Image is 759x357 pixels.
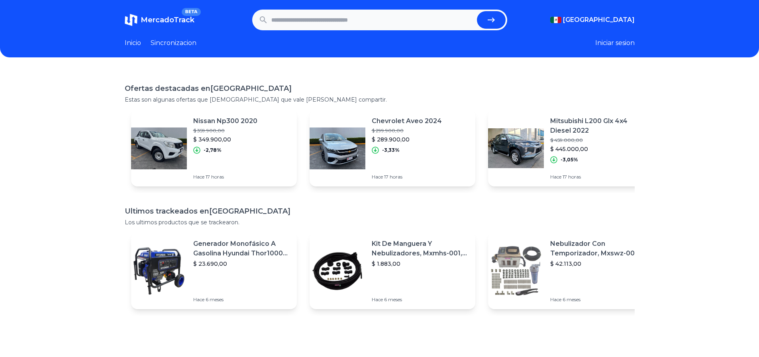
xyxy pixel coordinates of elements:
img: Featured image [488,120,544,176]
button: [GEOGRAPHIC_DATA] [550,15,635,25]
p: Hace 6 meses [372,296,469,303]
h1: Ultimos trackeados en [GEOGRAPHIC_DATA] [125,206,635,217]
span: MercadoTrack [141,16,194,24]
p: Kit De Manguera Y Nebulizadores, Mxmhs-001, 6m, 6 Tees, 8 Bo [372,239,469,258]
p: -2,78% [204,147,222,153]
p: Nebulizador Con Temporizador, Mxswz-009, 50m, 40 Boquillas [550,239,647,258]
p: Nissan Np300 2020 [193,116,257,126]
p: Hace 6 meses [550,296,647,303]
span: [GEOGRAPHIC_DATA] [563,15,635,25]
p: Los ultimos productos que se trackearon. [125,218,635,226]
p: Estas son algunas ofertas que [DEMOGRAPHIC_DATA] que vale [PERSON_NAME] compartir. [125,96,635,104]
p: Mitsubishi L200 Glx 4x4 Diesel 2022 [550,116,647,135]
a: Featured imageNebulizador Con Temporizador, Mxswz-009, 50m, 40 Boquillas$ 42.113,00Hace 6 meses [488,233,654,309]
p: $ 289.900,00 [372,135,442,143]
p: $ 299.900,00 [372,127,442,134]
a: Featured imageMitsubishi L200 Glx 4x4 Diesel 2022$ 459.000,00$ 445.000,00-3,05%Hace 17 horas [488,110,654,186]
p: $ 459.000,00 [550,137,647,143]
button: Iniciar sesion [595,38,635,48]
p: $ 445.000,00 [550,145,647,153]
a: Sincronizacion [151,38,196,48]
p: -3,05% [561,157,578,163]
p: Hace 17 horas [550,174,647,180]
a: Featured imageNissan Np300 2020$ 359.900,00$ 349.900,00-2,78%Hace 17 horas [131,110,297,186]
p: Hace 17 horas [372,174,442,180]
img: Mexico [550,17,561,23]
img: Featured image [488,243,544,299]
p: Hace 6 meses [193,296,290,303]
span: BETA [182,8,200,16]
a: MercadoTrackBETA [125,14,194,26]
img: MercadoTrack [125,14,137,26]
h1: Ofertas destacadas en [GEOGRAPHIC_DATA] [125,83,635,94]
p: $ 359.900,00 [193,127,257,134]
img: Featured image [131,120,187,176]
p: $ 349.900,00 [193,135,257,143]
a: Inicio [125,38,141,48]
p: -3,33% [382,147,400,153]
img: Featured image [310,120,365,176]
p: $ 1.883,00 [372,260,469,268]
a: Featured imageKit De Manguera Y Nebulizadores, Mxmhs-001, 6m, 6 Tees, 8 Bo$ 1.883,00Hace 6 meses [310,233,475,309]
p: Chevrolet Aveo 2024 [372,116,442,126]
img: Featured image [310,243,365,299]
p: $ 23.690,00 [193,260,290,268]
a: Featured imageChevrolet Aveo 2024$ 299.900,00$ 289.900,00-3,33%Hace 17 horas [310,110,475,186]
p: Generador Monofásico A Gasolina Hyundai Thor10000 P 11.5 Kw [193,239,290,258]
a: Featured imageGenerador Monofásico A Gasolina Hyundai Thor10000 P 11.5 Kw$ 23.690,00Hace 6 meses [131,233,297,309]
p: Hace 17 horas [193,174,257,180]
p: $ 42.113,00 [550,260,647,268]
img: Featured image [131,243,187,299]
